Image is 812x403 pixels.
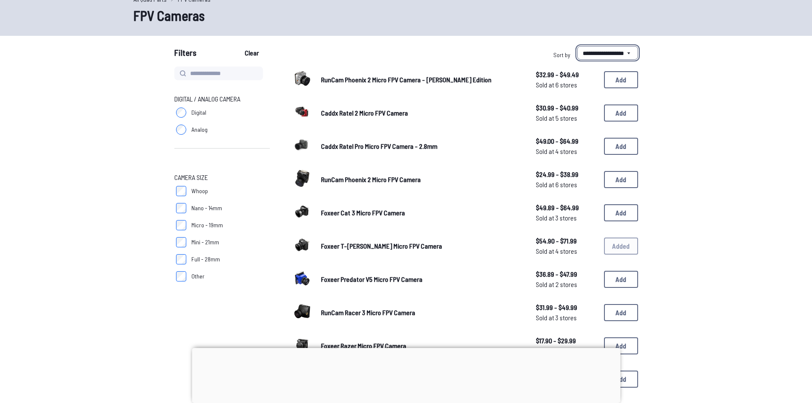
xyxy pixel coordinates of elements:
[536,146,597,157] span: Sold at 4 stores
[176,203,186,213] input: Nano - 14mm
[321,307,522,318] a: RunCam Racer 3 Micro FPV Camera
[536,313,597,323] span: Sold at 3 stores
[290,333,314,357] img: image
[290,200,314,226] a: image
[321,274,522,284] a: Foxeer Predator V5 Micro FPV Camera
[536,336,597,346] span: $17.90 - $29.99
[290,266,314,293] a: image
[191,108,206,117] span: Digital
[604,204,638,221] button: Add
[321,109,408,117] span: Caddx Ratel 2 Micro FPV Camera
[553,51,570,58] span: Sort by
[321,275,422,283] span: Foxeer Predator V5 Micro FPV Camera
[174,172,208,183] span: Camera Size
[321,308,415,316] span: RunCam Racer 3 Micro FPV Camera
[176,186,186,196] input: Whoop
[191,204,222,212] span: Nano - 14mm
[290,100,314,126] a: image
[133,5,679,26] h1: FPV Cameras
[321,209,405,217] span: Foxeer Cat 3 Micro FPV Camera
[191,187,208,195] span: Whoop
[290,67,314,93] a: image
[174,94,240,104] span: Digital / Analog Camera
[536,180,597,190] span: Sold at 6 stores
[174,46,196,63] span: Filters
[321,242,442,250] span: Foxeer T-[PERSON_NAME] Micro FPV Camera
[290,133,314,157] img: image
[290,133,314,159] a: image
[536,70,597,80] span: $32.99 - $49.49
[321,342,406,350] span: Foxeer Razer Micro FPV Camera
[604,71,638,88] button: Add
[321,175,421,183] span: RunCam Phoenix 2 Micro FPV Camera
[321,108,522,118] a: Caddx Ratel 2 Micro FPV Camera
[321,141,522,151] a: Caddx Ratel Pro Micro FPV Camera - 2.8mm
[290,233,314,257] img: image
[536,246,597,256] span: Sold at 4 stores
[604,104,638,122] button: Add
[290,299,314,323] img: image
[321,241,522,251] a: Foxeer T-[PERSON_NAME] Micro FPV Camera
[321,75,491,84] span: RunCam Phoenix 2 Micro FPV Camera - [PERSON_NAME] Edition
[191,221,223,229] span: Micro - 19mm
[290,233,314,259] a: image
[604,337,638,354] button: Add
[321,341,522,351] a: Foxeer Razer Micro FPV Camera
[577,46,638,60] select: Sort by
[191,272,205,281] span: Other
[321,174,522,185] a: RunCam Phoenix 2 Micro FPV Camera
[536,346,597,356] span: Sold at 5 stores
[176,220,186,230] input: Micro - 19mm
[290,333,314,359] a: image
[237,46,266,60] button: Clear
[536,80,597,90] span: Sold at 6 stores
[536,302,597,313] span: $31.99 - $49.99
[290,299,314,326] a: image
[321,142,437,150] span: Caddx Ratel Pro Micro FPV Camera - 2.8mm
[536,236,597,246] span: $54.90 - $71.99
[536,136,597,146] span: $49.00 - $64.99
[176,254,186,264] input: Full - 28mm
[536,169,597,180] span: $24.99 - $38.99
[191,238,219,246] span: Mini - 21mm
[321,208,522,218] a: Foxeer Cat 3 Micro FPV Camera
[290,200,314,223] img: image
[536,203,597,213] span: $49.89 - $64.99
[536,113,597,123] span: Sold at 5 stores
[176,107,186,118] input: Digital
[536,279,597,290] span: Sold at 2 stores
[604,304,638,321] button: Add
[536,269,597,279] span: $36.89 - $47.99
[290,166,314,190] img: image
[290,67,314,90] img: image
[176,125,186,135] input: Analog
[176,237,186,247] input: Mini - 21mm
[604,171,638,188] button: Add
[290,266,314,290] img: image
[604,371,638,388] button: Add
[604,271,638,288] button: Add
[191,255,220,264] span: Full - 28mm
[321,75,522,85] a: RunCam Phoenix 2 Micro FPV Camera - [PERSON_NAME] Edition
[604,138,638,155] button: Add
[192,348,620,401] iframe: Advertisement
[290,166,314,193] a: image
[191,125,208,134] span: Analog
[536,213,597,223] span: Sold at 3 stores
[176,271,186,281] input: Other
[536,103,597,113] span: $30.99 - $40.99
[290,100,314,124] img: image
